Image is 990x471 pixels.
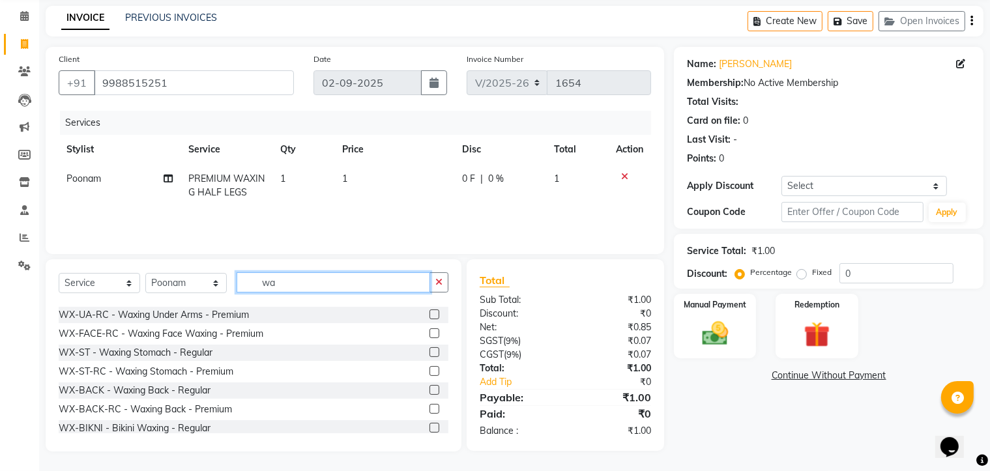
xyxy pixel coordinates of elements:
[237,272,430,293] input: Search or Scan
[313,53,331,65] label: Date
[470,334,566,348] div: ( )
[694,319,736,349] img: _cash.svg
[488,172,504,186] span: 0 %
[470,390,566,405] div: Payable:
[554,173,559,184] span: 1
[684,299,746,311] label: Manual Payment
[61,7,109,30] a: INVOICE
[719,57,792,71] a: [PERSON_NAME]
[470,307,566,321] div: Discount:
[94,70,294,95] input: Search by Name/Mobile/Email/Code
[566,334,662,348] div: ₹0.07
[687,76,970,90] div: No Active Membership
[566,424,662,438] div: ₹1.00
[59,135,181,164] th: Stylist
[687,57,716,71] div: Name:
[506,335,518,346] span: 9%
[608,135,651,164] th: Action
[687,205,781,219] div: Coupon Code
[566,307,662,321] div: ₹0
[566,348,662,362] div: ₹0.07
[546,135,608,164] th: Total
[828,11,873,31] button: Save
[929,203,966,222] button: Apply
[60,111,661,135] div: Services
[59,384,211,397] div: WX-BACK - Waxing Back - Regular
[743,114,748,128] div: 0
[794,299,839,311] label: Redemption
[470,362,566,375] div: Total:
[59,365,233,378] div: WX-ST-RC - Waxing Stomach - Premium
[454,135,546,164] th: Disc
[733,133,737,147] div: -
[480,349,504,360] span: CGST
[59,308,249,322] div: WX-UA-RC - Waxing Under Arms - Premium
[470,424,566,438] div: Balance :
[480,172,483,186] span: |
[566,321,662,334] div: ₹0.85
[506,349,519,360] span: 9%
[125,12,217,23] a: PREVIOUS INVOICES
[781,202,923,222] input: Enter Offer / Coupon Code
[467,53,523,65] label: Invoice Number
[687,114,740,128] div: Card on file:
[66,173,101,184] span: Poonam
[812,266,832,278] label: Fixed
[59,403,232,416] div: WX-BACK-RC - Waxing Back - Premium
[687,244,746,258] div: Service Total:
[687,133,731,147] div: Last Visit:
[480,274,510,287] span: Total
[751,244,775,258] div: ₹1.00
[342,173,347,184] span: 1
[188,173,265,198] span: PREMIUM WAXING HALF LEGS
[470,293,566,307] div: Sub Total:
[677,369,981,382] a: Continue Without Payment
[59,53,80,65] label: Client
[470,406,566,421] div: Paid:
[566,362,662,375] div: ₹1.00
[470,348,566,362] div: ( )
[470,375,581,389] a: Add Tip
[566,390,662,405] div: ₹1.00
[334,135,455,164] th: Price
[687,179,781,193] div: Apply Discount
[181,135,273,164] th: Service
[566,406,662,421] div: ₹0
[272,135,334,164] th: Qty
[796,319,838,350] img: _gift.svg
[462,172,475,186] span: 0 F
[480,335,503,347] span: SGST
[748,11,823,31] button: Create New
[719,152,724,165] div: 0
[687,95,738,109] div: Total Visits:
[879,11,965,31] button: Open Invoices
[687,267,727,281] div: Discount:
[687,152,716,165] div: Points:
[59,346,212,360] div: WX-ST - Waxing Stomach - Regular
[935,419,977,458] iframe: chat widget
[59,327,263,341] div: WX-FACE-RC - Waxing Face Waxing - Premium
[59,421,211,435] div: WX-BIKNI - Bikini Waxing - Regular
[750,266,792,278] label: Percentage
[687,76,744,90] div: Membership:
[470,321,566,334] div: Net:
[59,70,95,95] button: +91
[280,173,285,184] span: 1
[566,293,662,307] div: ₹1.00
[581,375,661,389] div: ₹0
